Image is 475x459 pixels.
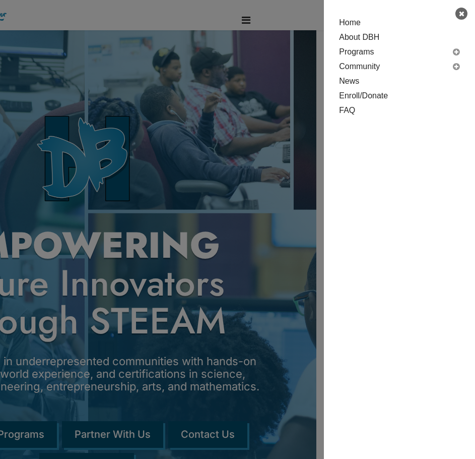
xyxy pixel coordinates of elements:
a: Home [339,15,460,30]
a: Programs [339,44,460,59]
a: FAQ [339,103,460,118]
a: About DBH [339,30,460,44]
a: News [339,74,460,88]
iframe: Chat Widget [425,411,475,459]
a: Enroll/Donate [339,88,460,103]
a: Community [339,59,460,74]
